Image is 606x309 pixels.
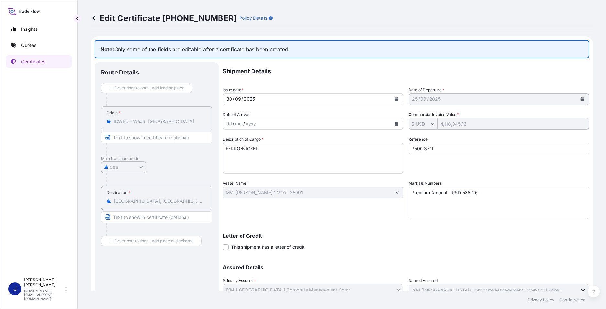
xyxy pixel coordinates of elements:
[528,297,554,303] a: Privacy Policy
[411,95,418,103] div: day,
[223,284,403,296] button: IXM ([GEOGRAPHIC_DATA]) Corporate Management Company Limited
[391,187,403,198] button: Show suggestions
[101,69,139,76] p: Route Details
[101,161,146,173] button: Select transport
[223,187,391,198] input: Type to search vessel name or IMO
[21,42,36,49] p: Quotes
[420,95,427,103] div: month,
[6,23,72,36] a: Insights
[223,180,246,187] label: Vessel Name
[241,95,243,103] div: /
[223,87,244,93] span: Issue date
[559,297,585,303] a: Cookie Notice
[239,15,267,21] p: Policy Details
[409,118,431,130] input: Commercial Invoice Value
[223,62,589,80] p: Shipment Details
[114,238,194,244] span: Cover port to door - Add place of discharge
[114,198,204,204] input: Destination
[409,180,442,187] label: Marks & Numbers
[409,278,438,284] label: Named Assured
[226,120,233,128] div: day,
[226,287,350,293] span: IXM ([GEOGRAPHIC_DATA]) Corporate Management Company Limited
[234,120,243,128] div: month,
[233,95,234,103] div: /
[100,46,114,52] strong: Note:
[438,118,589,130] input: Enter amount
[233,120,234,128] div: /
[91,13,237,23] p: Edit Certificate [PHONE_NUMBER]
[24,277,64,288] p: [PERSON_NAME] [PERSON_NAME]
[243,120,245,128] div: /
[6,39,72,52] a: Quotes
[223,136,263,143] label: Description of Cargo
[13,286,17,292] span: J
[101,236,202,246] button: Cover port to door - Add place of discharge
[107,190,130,195] div: Destination
[110,164,118,170] span: Sea
[427,95,429,103] div: /
[231,244,305,250] span: This shipment has a letter of credit
[234,95,241,103] div: month,
[21,58,45,65] p: Certificates
[409,87,444,93] span: Date of Departure
[21,26,38,32] p: Insights
[101,132,212,143] input: Text to appear on certificate
[101,83,192,93] button: Cover door to port - Add loading place
[577,94,588,104] button: Calendar
[101,211,212,223] input: Text to appear on certificate
[243,95,256,103] div: year,
[409,284,577,296] input: Assured Name
[577,284,589,296] button: Show suggestions
[409,136,428,143] label: Reference
[226,95,233,103] div: day,
[223,111,249,118] span: Date of Arrival
[391,94,402,104] button: Calendar
[114,85,184,91] span: Cover door to port - Add loading place
[431,120,437,127] button: Show suggestions
[6,55,72,68] a: Certificates
[101,156,212,161] p: Main transport mode
[223,265,589,270] p: Assured Details
[245,120,257,128] div: year,
[223,278,256,284] span: Primary Assured
[429,95,441,103] div: year,
[409,111,459,118] label: Commercial Invoice Value
[95,40,589,58] p: Only some of the fields are editable after a certificate has been created.
[409,143,589,154] input: Enter booking reference
[107,110,121,116] div: Origin
[24,289,64,301] p: [PERSON_NAME][EMAIL_ADDRESS][DOMAIN_NAME]
[114,118,204,125] input: Origin
[418,95,420,103] div: /
[223,143,403,174] textarea: FERRO-NICKEL
[223,233,589,238] p: Letter of Credit
[391,119,402,129] button: Calendar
